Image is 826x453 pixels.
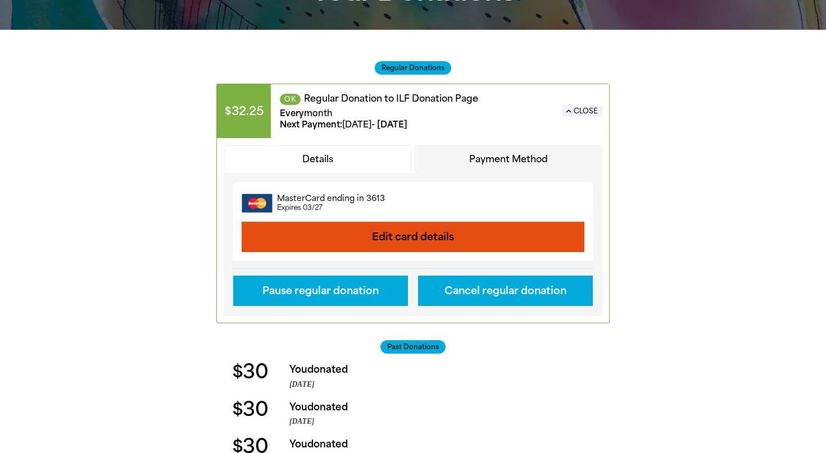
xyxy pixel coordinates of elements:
[414,145,602,174] button: Payment Method
[277,194,385,204] span: MasterCard ending in 3613
[289,364,307,375] em: You
[280,108,304,118] span: Every
[289,416,610,427] p: [DATE]
[304,108,333,118] strong: month
[307,364,348,375] span: donated
[280,120,407,130] span: - [DATE]
[307,438,348,450] span: donated
[232,400,267,419] span: $30
[380,340,446,354] span: Past Donations
[242,191,273,215] img: MasterCard.png
[216,84,610,323] div: Paginated content
[289,401,307,413] em: You
[562,106,602,117] button: expand_lessClose
[242,222,584,252] button: Edit card details
[233,276,408,306] button: Pause regular donation
[307,401,348,413] span: donated
[342,120,371,130] strong: [DATE]
[375,61,451,75] span: Regular Donations
[564,106,574,116] i: expand_less
[418,276,593,306] button: Cancel regular donation
[217,84,271,138] span: $32.25
[280,94,301,105] span: OK
[277,204,323,213] span: Expires 03/27
[289,438,307,450] em: You
[224,145,412,174] button: Details
[232,363,267,382] span: $30
[280,120,342,130] span: Next Payment :
[280,93,553,105] p: Regular Donation to ILF Donation Page
[289,379,610,390] p: [DATE]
